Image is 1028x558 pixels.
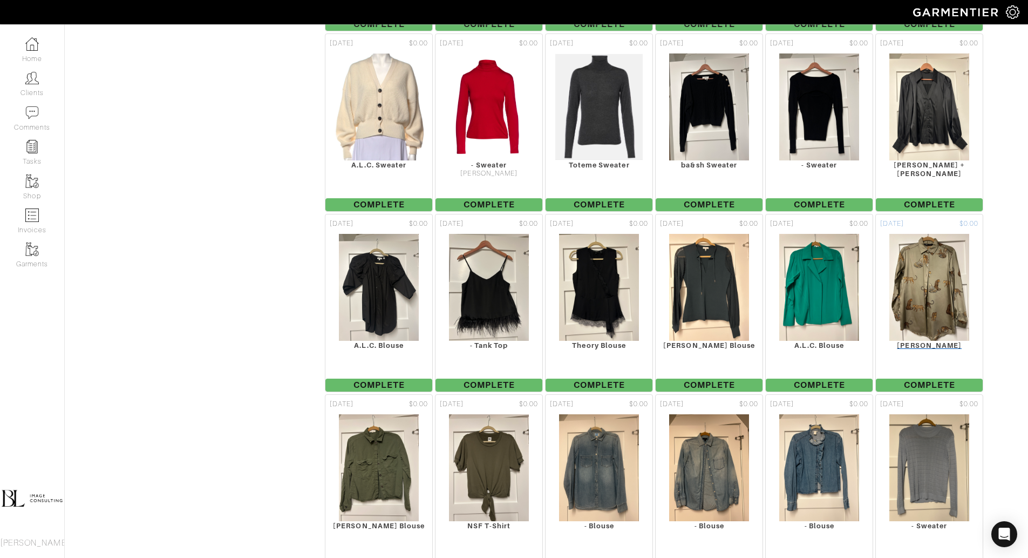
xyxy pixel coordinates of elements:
span: [DATE] [440,38,464,49]
span: $0.00 [519,38,538,49]
img: ywgpnYXVyfgGpvzBHXjvBrJL [889,414,970,522]
img: 5QjUNgCfJHEgmMF3NWfpfLgW [669,233,750,341]
div: [PERSON_NAME] [876,341,983,349]
span: $0.00 [409,399,428,409]
img: AajzS6KzCZeM8rYJuzcjgwvm [448,414,530,522]
img: To5iiM5u6KPv1x3TSJyaCAbs [779,53,860,161]
img: comment-icon-a0a6a9ef722e966f86d9cbdc48e553b5cf19dbc54f86b18d962a5391bc8f6eb6.png [25,106,39,119]
div: Open Intercom Messenger [991,521,1017,547]
img: 4uVmBjET3b4g9kJxUVBZYdJy [448,233,530,341]
div: A.L.C. Sweater [325,161,432,169]
span: [DATE] [770,399,794,409]
div: - Blouse [766,522,873,530]
a: [DATE] $0.00 [PERSON_NAME] Complete [874,213,984,393]
img: 6UbzyWQNo9ZLdtQxRpRFerP9 [669,414,750,522]
span: Complete [546,198,652,211]
span: Complete [656,379,763,392]
div: - Sweater [435,161,542,169]
span: [DATE] [330,38,353,49]
span: [DATE] [880,38,904,49]
img: dashboard-icon-dbcd8f5a0b271acd01030246c82b418ddd0df26cd7fceb0bd07c9910d44c42f6.png [25,37,39,51]
span: Complete [546,379,652,392]
a: [DATE] $0.00 - Sweater [PERSON_NAME] Complete [434,32,544,213]
div: - Blouse [546,522,652,530]
img: bvisFn1iFyukuEqeCBA3hdMe [889,53,970,161]
div: Theory Blouse [546,341,652,349]
span: $0.00 [959,38,978,49]
img: D6Popmb4PQvPPoTmS8oQtuRs [889,233,970,341]
span: $0.00 [849,38,868,49]
img: CSgrjf8RYerLz6QXiYw9fWbC [669,53,750,161]
span: Complete [766,198,873,211]
span: [DATE] [770,38,794,49]
a: [DATE] $0.00 A.L.C. Blouse Complete [324,213,434,393]
div: [PERSON_NAME] + [PERSON_NAME] [876,161,983,178]
span: [DATE] [880,399,904,409]
a: [DATE] $0.00 - Sweater Complete [764,32,874,213]
img: reminder-icon-8004d30b9f0a5d33ae49ab947aed9ed385cf756f9e5892f1edd6e32f2345188e.png [25,140,39,153]
div: - Sweater [876,522,983,530]
span: [DATE] [660,219,684,229]
div: [PERSON_NAME] Blouse [325,522,432,530]
span: $0.00 [409,219,428,229]
span: Complete [766,379,873,392]
div: - Sweater [766,161,873,169]
img: garmentier-logo-header-white-b43fb05a5012e4ada735d5af1a66efaba907eab6374d6393d1fbf88cb4ef424d.png [908,3,1006,22]
span: $0.00 [959,399,978,409]
span: [DATE] [440,219,464,229]
span: Complete [325,198,432,211]
span: $0.00 [409,38,428,49]
img: oXhJiaiT3vRzedhui9A5Saxa [338,233,420,341]
span: $0.00 [519,219,538,229]
div: [PERSON_NAME] Blouse [656,341,763,349]
a: [DATE] $0.00 [PERSON_NAME] Blouse Complete [654,213,764,393]
img: wCDGJmmt5YtRdF4YTyHyDTqX [325,53,433,161]
span: $0.00 [519,399,538,409]
img: gkLXoVar91twHgh6Bnzm6Wgb [559,414,640,522]
a: [DATE] $0.00 A.L.C. Sweater Complete [324,32,434,213]
a: [DATE] $0.00 [PERSON_NAME] + [PERSON_NAME] Complete [874,32,984,213]
a: [DATE] $0.00 ba&sh Sweater Complete [654,32,764,213]
a: [DATE] $0.00 Toteme Sweater Complete [544,32,654,213]
img: 4BogFpZs3ZFv28QB8QeRDnSz [779,233,860,341]
img: gear-icon-white-bd11855cb880d31180b6d7d6211b90ccbf57a29d726f0c71d8c61bd08dd39cc2.png [1006,5,1019,19]
span: $0.00 [849,399,868,409]
div: Toteme Sweater [546,161,652,169]
img: orders-icon-0abe47150d42831381b5fb84f609e132dff9fe21cb692f30cb5eec754e2cba89.png [25,209,39,222]
span: Complete [656,198,763,211]
span: $0.00 [739,399,758,409]
span: [DATE] [550,219,574,229]
span: [DATE] [330,399,353,409]
img: clients-icon-6bae9207a08558b7cb47a8932f037763ab4055f8c8b6bfacd5dc20c3e0201464.png [25,71,39,85]
span: [DATE] [550,399,574,409]
span: Complete [876,379,983,392]
span: [DATE] [330,219,353,229]
span: $0.00 [739,38,758,49]
span: $0.00 [849,219,868,229]
span: Complete [325,379,432,392]
img: garments-icon-b7da505a4dc4fd61783c78ac3ca0ef83fa9d6f193b1c9dc38574b1d14d53ca28.png [25,174,39,188]
span: Complete [435,379,542,392]
span: [DATE] [770,219,794,229]
a: [DATE] $0.00 Theory Blouse Complete [544,213,654,393]
a: [DATE] $0.00 A.L.C. Blouse Complete [764,213,874,393]
span: $0.00 [739,219,758,229]
span: [DATE] [880,219,904,229]
span: $0.00 [629,219,648,229]
span: Complete [435,198,542,211]
img: SyQgXwg11M5vfiJHETF9Css6 [559,233,640,341]
img: Fx2osFiG3YCzcva9GKEfASSt [555,53,643,161]
span: [DATE] [660,38,684,49]
img: 1kK89DCTWHQbEf2WYDbvBShd [445,53,534,161]
div: - Tank Top [435,341,542,349]
img: VEHh78dYSCa3XDXgGKFe4v7P [338,414,420,522]
div: [PERSON_NAME] [435,170,542,178]
div: A.L.C. Blouse [766,341,873,349]
span: $0.00 [629,399,648,409]
span: $0.00 [959,219,978,229]
div: - Blouse [656,522,763,530]
div: NSF T-Shirt [435,522,542,530]
a: [DATE] $0.00 - Tank Top Complete [434,213,544,393]
div: ba&sh Sweater [656,161,763,169]
img: aZFymk748anVrXRb5Zbfdy7A [779,414,860,522]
